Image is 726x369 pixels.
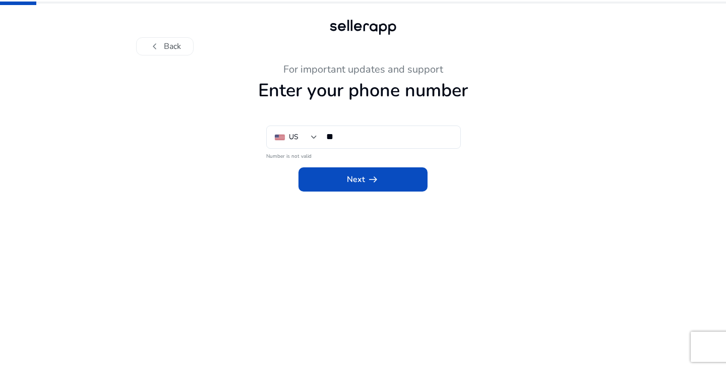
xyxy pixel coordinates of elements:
span: Next [347,173,379,186]
button: chevron_leftBack [136,37,194,55]
span: chevron_left [149,40,161,52]
button: Nextarrow_right_alt [298,167,428,192]
span: arrow_right_alt [367,173,379,186]
mat-error: Number is not valid [266,150,460,160]
h1: Enter your phone number [86,80,640,101]
h3: For important updates and support [86,64,640,76]
div: US [289,132,298,143]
